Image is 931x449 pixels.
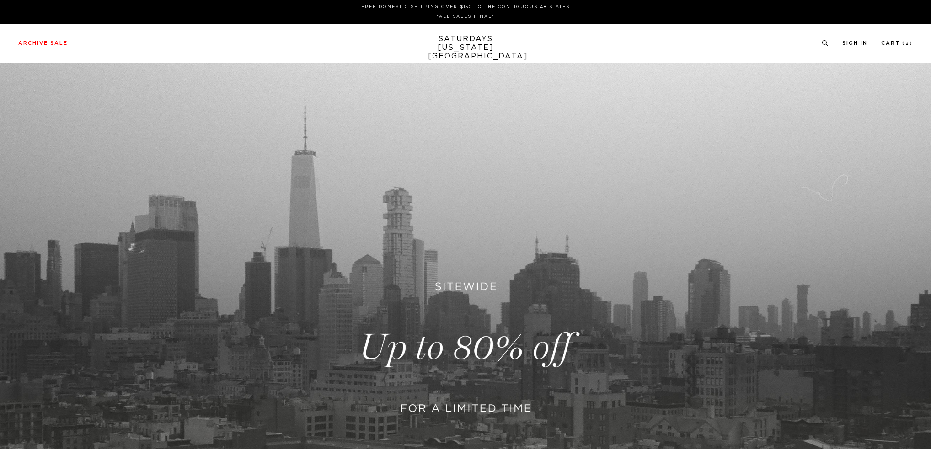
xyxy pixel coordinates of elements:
[22,13,909,20] p: *ALL SALES FINAL*
[18,41,68,46] a: Archive Sale
[22,4,909,11] p: FREE DOMESTIC SHIPPING OVER $150 TO THE CONTIGUOUS 48 STATES
[905,42,910,46] small: 2
[842,41,867,46] a: Sign In
[428,35,503,61] a: SATURDAYS[US_STATE][GEOGRAPHIC_DATA]
[881,41,913,46] a: Cart (2)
